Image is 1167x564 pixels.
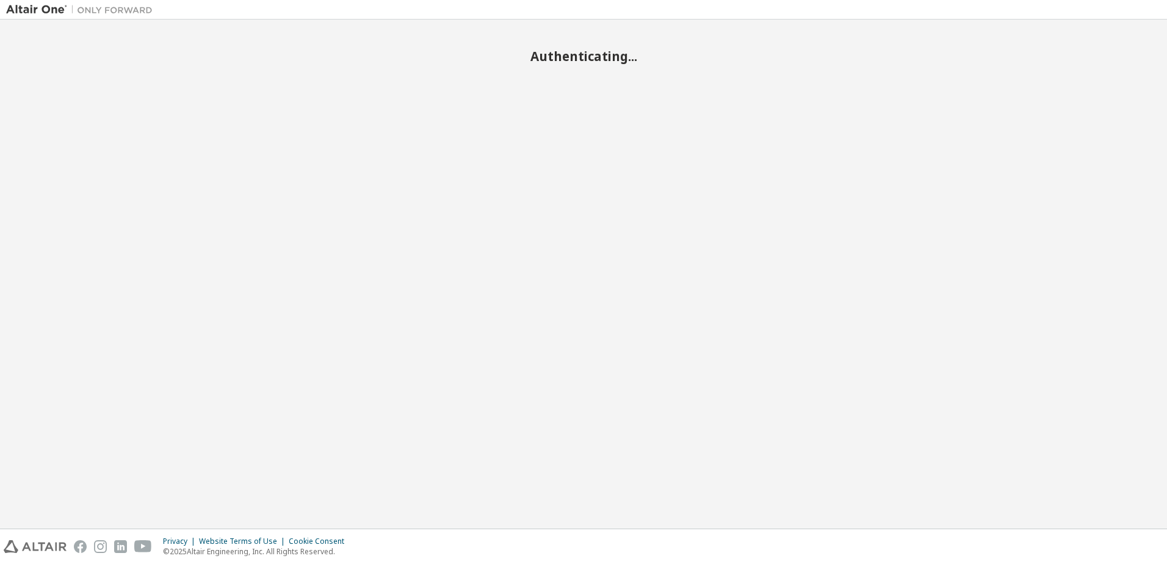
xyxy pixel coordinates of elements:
[289,537,352,546] div: Cookie Consent
[4,540,67,553] img: altair_logo.svg
[74,540,87,553] img: facebook.svg
[6,48,1161,64] h2: Authenticating...
[114,540,127,553] img: linkedin.svg
[163,537,199,546] div: Privacy
[134,540,152,553] img: youtube.svg
[199,537,289,546] div: Website Terms of Use
[6,4,159,16] img: Altair One
[163,546,352,557] p: © 2025 Altair Engineering, Inc. All Rights Reserved.
[94,540,107,553] img: instagram.svg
